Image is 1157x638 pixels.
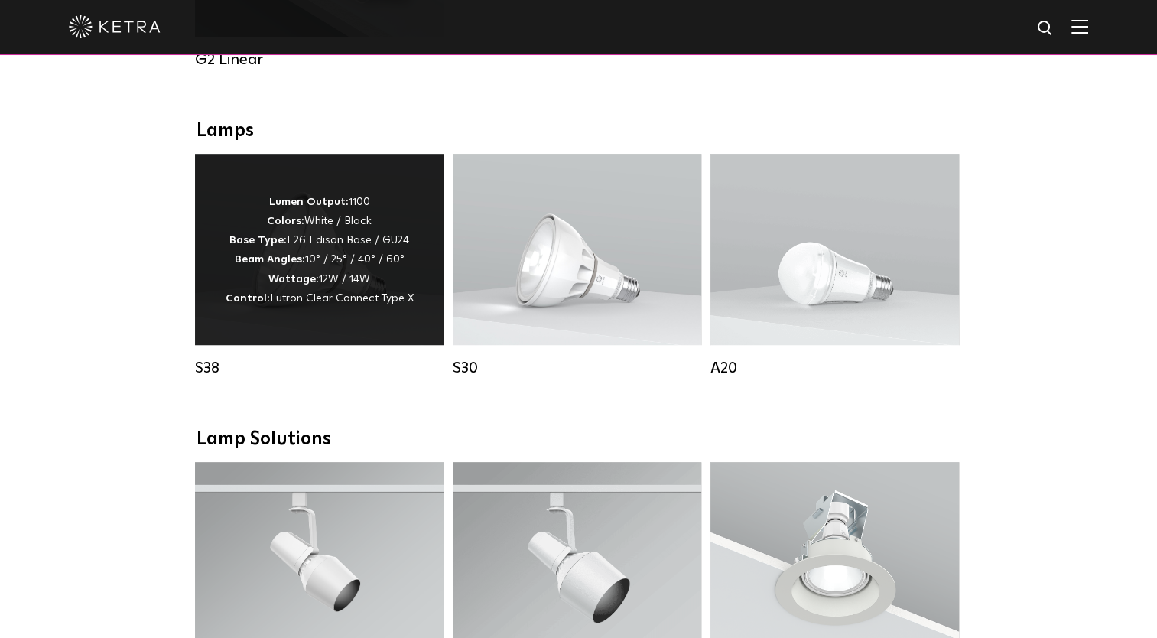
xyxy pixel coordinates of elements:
[268,274,319,285] strong: Wattage:
[195,154,444,377] a: S38 Lumen Output:1100Colors:White / BlackBase Type:E26 Edison Base / GU24Beam Angles:10° / 25° / ...
[453,154,701,377] a: S30 Lumen Output:1100Colors:White / BlackBase Type:E26 Edison Base / GU24Beam Angles:15° / 25° / ...
[195,50,444,69] div: G2 Linear
[269,197,349,207] strong: Lumen Output:
[69,15,161,38] img: ketra-logo-2019-white
[197,428,961,451] div: Lamp Solutions
[453,359,701,377] div: S30
[1071,19,1088,34] img: Hamburger%20Nav.svg
[710,359,959,377] div: A20
[235,254,305,265] strong: Beam Angles:
[1036,19,1055,38] img: search icon
[267,216,304,226] strong: Colors:
[197,120,961,142] div: Lamps
[226,293,270,304] strong: Control:
[710,154,959,377] a: A20 Lumen Output:600 / 800Colors:White / BlackBase Type:E26 Edison Base / GU24Beam Angles:Omni-Di...
[270,293,414,304] span: Lutron Clear Connect Type X
[195,359,444,377] div: S38
[229,235,287,246] strong: Base Type:
[226,193,414,308] p: 1100 White / Black E26 Edison Base / GU24 10° / 25° / 40° / 60° 12W / 14W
